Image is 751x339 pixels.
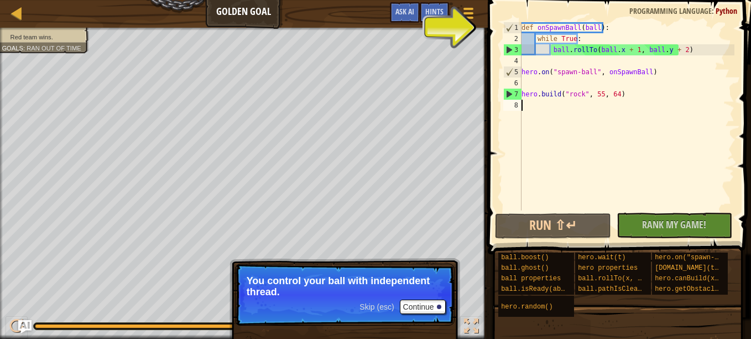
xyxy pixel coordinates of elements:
[390,2,420,23] button: Ask AI
[495,213,611,239] button: Run ⇧↵
[503,78,521,89] div: 6
[642,218,706,232] span: Rank My Game!
[27,44,81,52] span: Ran out of time
[501,275,561,282] span: ball properties
[460,316,482,339] button: Toggle fullscreen
[501,285,585,293] span: ball.isReady(ability)
[617,213,732,238] button: Rank My Game!
[455,2,482,28] button: Show game menu
[629,6,712,16] span: Programming language
[578,275,645,282] span: ball.rollTo(x, y)
[655,275,731,282] span: hero.canBuild(x, y)
[359,302,394,311] span: Skip (esc)
[503,33,521,44] div: 2
[395,6,414,17] span: Ask AI
[501,303,553,311] span: hero.random()
[11,33,53,40] span: Red team wins.
[400,300,446,314] button: Continue
[655,285,750,293] span: hero.getObstacleAt(x, y)
[503,100,521,111] div: 8
[6,316,28,339] button: Ctrl + P: Pause
[716,6,737,16] span: Python
[655,254,750,261] span: hero.on("spawn-ball", f)
[23,44,27,52] span: :
[18,320,32,333] button: Ask AI
[2,33,82,42] li: Red team wins.
[501,264,549,272] span: ball.ghost()
[2,44,23,52] span: Goals
[504,44,521,55] div: 3
[247,275,443,297] p: You control your ball with independent thread.
[503,55,521,66] div: 4
[712,6,716,16] span: :
[504,89,521,100] div: 7
[504,66,521,78] div: 5
[578,264,638,272] span: hero properties
[425,6,444,17] span: Hints
[504,22,521,33] div: 1
[578,254,625,261] span: hero.wait(t)
[501,254,549,261] span: ball.boost()
[578,285,665,293] span: ball.pathIsClear(x, y)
